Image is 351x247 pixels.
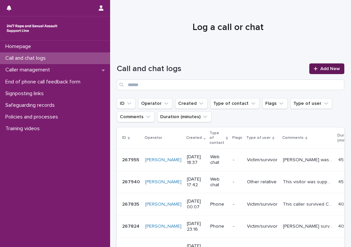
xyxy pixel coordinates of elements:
[3,126,45,132] p: Training videos
[3,43,36,50] p: Homepage
[117,64,305,74] h1: Call and chat logs
[290,98,332,109] button: Type of user
[338,222,345,229] p: 40
[3,55,51,61] p: Call and chat logs
[210,154,227,166] p: Web chat
[186,134,202,142] p: Created
[144,134,162,142] p: Operator
[117,111,154,122] button: Comments
[247,179,278,185] p: Other relative
[187,221,205,232] p: [DATE] 23:16
[283,178,334,185] p: This visitor was supporting their mother, who is now 55 and disclosed that she survived rape when...
[338,200,345,207] p: 40
[145,224,182,229] a: [PERSON_NAME]
[247,157,278,163] p: Victim/survivor
[122,178,141,185] p: 267940
[117,98,135,109] button: ID
[3,114,63,120] p: Policies and processes
[145,179,182,185] a: [PERSON_NAME]
[262,98,288,109] button: Flags
[145,202,182,207] a: [PERSON_NAME]
[320,66,340,71] span: Add New
[122,134,126,142] p: ID
[122,200,140,207] p: 267835
[122,156,140,163] p: 267955
[157,111,212,122] button: Duration (minutes)
[309,63,344,74] a: Add New
[233,202,242,207] p: -
[247,224,278,229] p: Victim/survivor
[3,79,86,85] p: End of phone call feedback form
[232,134,242,142] p: Flags
[283,222,334,229] p: Serena survived rape and sexual abuse ten years ago, and recently had an encounter with a manipul...
[210,224,227,229] p: Phone
[283,200,334,207] p: This caller survived CSA by her father when she was 7. We spoke about her mother's comparatively ...
[210,177,227,188] p: Web chat
[210,202,227,207] p: Phone
[175,98,208,109] button: Created
[122,222,141,229] p: 267824
[187,199,205,210] p: [DATE] 00:07
[246,134,271,142] p: Type of user
[210,98,260,109] button: Type of contact
[233,179,242,185] p: -
[210,130,224,147] p: Type of contact
[3,102,60,108] p: Safeguarding records
[282,134,304,142] p: Comments
[338,156,345,163] p: 45
[3,90,49,97] p: Signposting links
[145,157,182,163] a: [PERSON_NAME]
[3,67,55,73] p: Caller management
[5,22,59,35] img: rhQMoQhaT3yELyF149Cw
[117,22,339,33] h1: Log a call or chat
[187,154,205,166] p: [DATE] 18:37
[283,156,334,163] p: Siobhan was raped by her no ex-partner, in June and previously 2022 and 2024. He was also violent...
[117,79,344,90] input: Search
[233,157,242,163] p: -
[338,178,345,185] p: 45
[233,224,242,229] p: -
[187,177,205,188] p: [DATE] 17:42
[247,202,278,207] p: Victim/survivor
[138,98,172,109] button: Operator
